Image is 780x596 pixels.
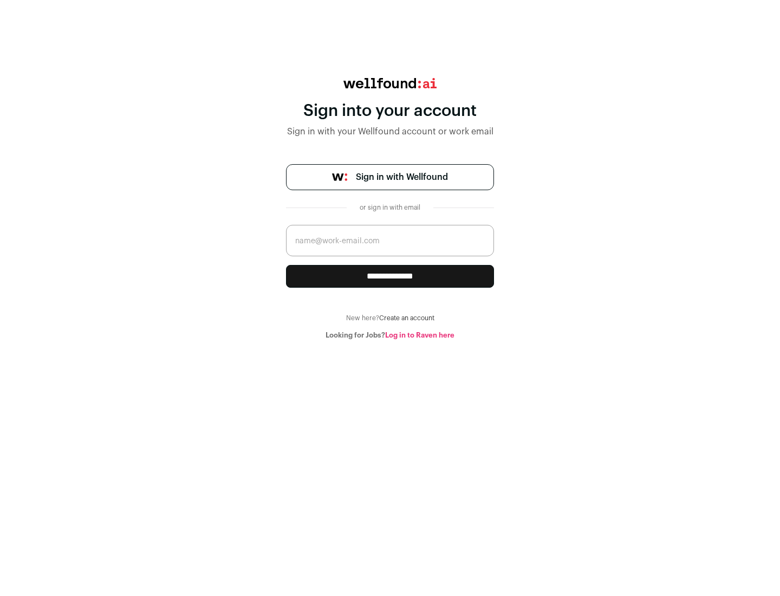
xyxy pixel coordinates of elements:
[286,101,494,121] div: Sign into your account
[286,125,494,138] div: Sign in with your Wellfound account or work email
[286,331,494,340] div: Looking for Jobs?
[332,173,347,181] img: wellfound-symbol-flush-black-fb3c872781a75f747ccb3a119075da62bfe97bd399995f84a933054e44a575c4.png
[385,332,454,339] a: Log in to Raven here
[343,78,437,88] img: wellfound:ai
[379,315,434,321] a: Create an account
[355,203,425,212] div: or sign in with email
[286,225,494,256] input: name@work-email.com
[286,164,494,190] a: Sign in with Wellfound
[286,314,494,322] div: New here?
[356,171,448,184] span: Sign in with Wellfound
